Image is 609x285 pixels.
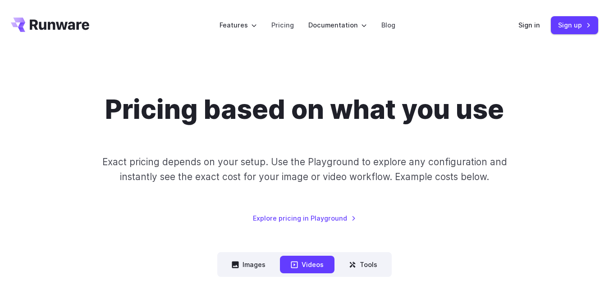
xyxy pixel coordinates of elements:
a: Sign up [551,16,598,34]
a: Go to / [11,18,89,32]
a: Blog [381,20,395,30]
h1: Pricing based on what you use [105,94,504,126]
a: Sign in [518,20,540,30]
label: Documentation [308,20,367,30]
button: Videos [280,256,334,273]
p: Exact pricing depends on your setup. Use the Playground to explore any configuration and instantl... [99,154,510,185]
button: Images [221,256,276,273]
a: Explore pricing in Playground [253,213,356,223]
button: Tools [338,256,388,273]
a: Pricing [271,20,294,30]
label: Features [220,20,257,30]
